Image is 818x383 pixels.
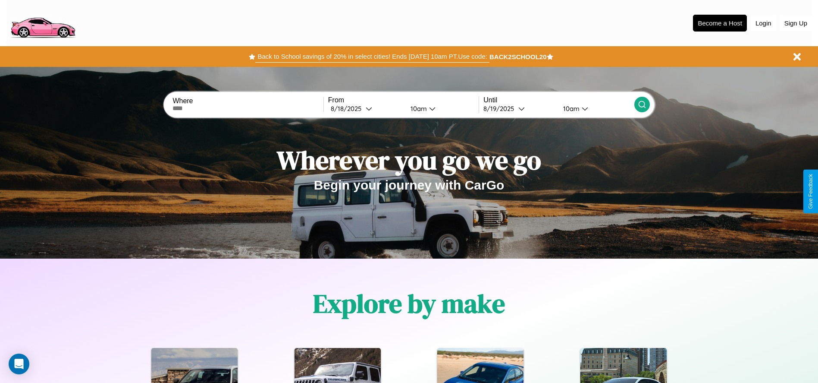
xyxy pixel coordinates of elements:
[483,104,518,113] div: 8 / 19 / 2025
[406,104,429,113] div: 10am
[780,15,812,31] button: Sign Up
[313,286,505,321] h1: Explore by make
[559,104,582,113] div: 10am
[404,104,479,113] button: 10am
[6,4,79,40] img: logo
[489,53,547,60] b: BACK2SCHOOL20
[9,354,29,374] div: Open Intercom Messenger
[556,104,634,113] button: 10am
[483,96,634,104] label: Until
[751,15,776,31] button: Login
[328,104,404,113] button: 8/18/2025
[331,104,366,113] div: 8 / 18 / 2025
[808,174,814,209] div: Give Feedback
[328,96,479,104] label: From
[172,97,323,105] label: Where
[255,51,489,63] button: Back to School savings of 20% in select cities! Ends [DATE] 10am PT.Use code:
[693,15,747,32] button: Become a Host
